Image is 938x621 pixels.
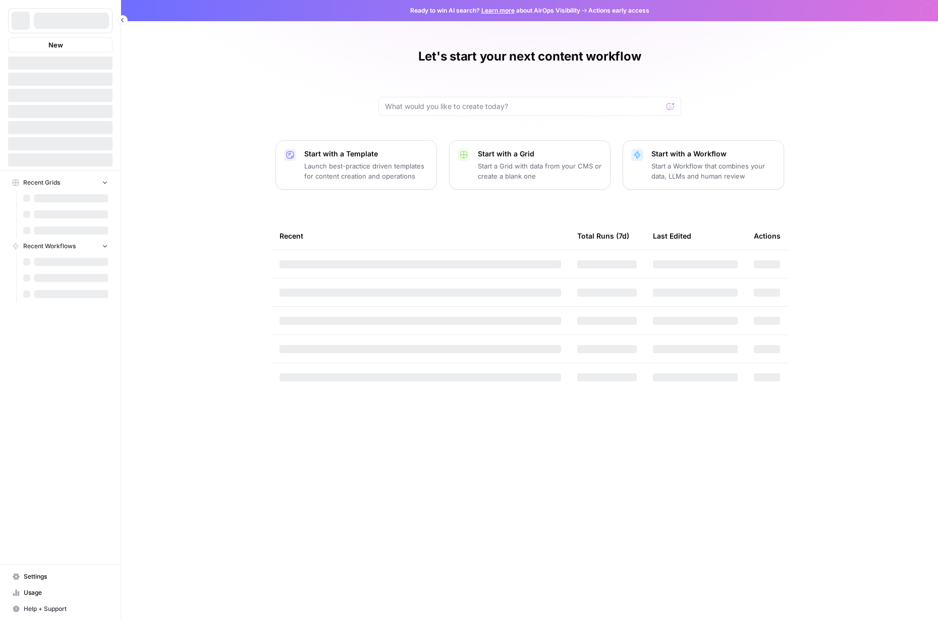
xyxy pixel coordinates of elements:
[623,140,784,190] button: Start with a WorkflowStart a Workflow that combines your data, LLMs and human review
[8,601,113,617] button: Help + Support
[385,101,663,111] input: What would you like to create today?
[23,242,76,251] span: Recent Workflows
[481,7,515,14] a: Learn more
[651,161,776,181] p: Start a Workflow that combines your data, LLMs and human review
[754,222,781,250] div: Actions
[418,48,641,65] h1: Let's start your next content workflow
[478,161,602,181] p: Start a Grid with data from your CMS or create a blank one
[24,572,108,581] span: Settings
[304,149,428,159] p: Start with a Template
[8,37,113,52] button: New
[449,140,611,190] button: Start with a GridStart a Grid with data from your CMS or create a blank one
[8,239,113,254] button: Recent Workflows
[280,222,561,250] div: Recent
[588,6,649,15] span: Actions early access
[24,588,108,597] span: Usage
[24,604,108,613] span: Help + Support
[304,161,428,181] p: Launch best-practice driven templates for content creation and operations
[410,6,580,15] span: Ready to win AI search? about AirOps Visibility
[23,178,60,187] span: Recent Grids
[275,140,437,190] button: Start with a TemplateLaunch best-practice driven templates for content creation and operations
[478,149,602,159] p: Start with a Grid
[8,585,113,601] a: Usage
[577,222,629,250] div: Total Runs (7d)
[8,175,113,190] button: Recent Grids
[651,149,776,159] p: Start with a Workflow
[48,40,63,50] span: New
[8,569,113,585] a: Settings
[653,222,691,250] div: Last Edited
